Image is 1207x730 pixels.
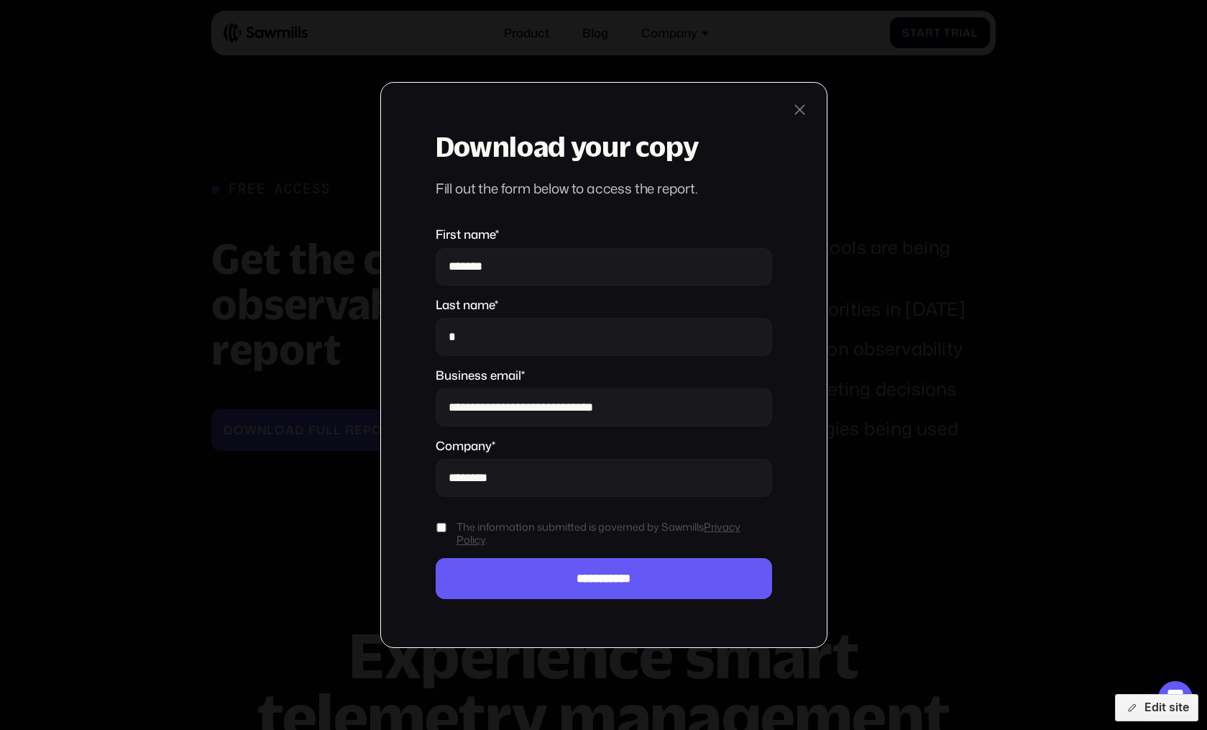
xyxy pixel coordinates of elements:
span: Business email [436,367,521,383]
a: Privacy Policy [456,519,740,547]
div: Fill out the form below to access the report. [436,180,772,198]
div: Open Intercom Messenger [1158,681,1193,716]
span: Last name [436,296,495,313]
span: First name [436,226,495,242]
input: The information submitted is governed by SawmillsPrivacy Policy. [436,523,447,532]
button: Edit site [1115,694,1198,721]
h3: Download your copy [436,132,772,162]
span: Company [436,437,492,454]
span: The information submitted is governed by Sawmills . [456,521,772,546]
